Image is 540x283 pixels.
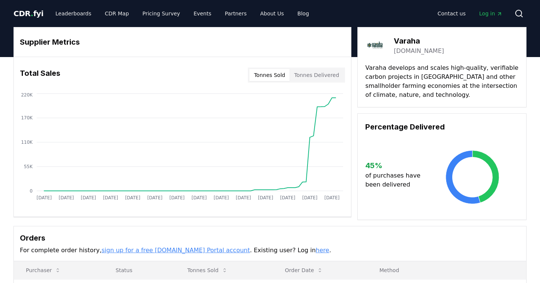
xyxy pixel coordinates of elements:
[109,266,169,274] p: Status
[21,140,33,145] tspan: 110K
[291,7,315,20] a: Blog
[302,195,317,200] tspan: [DATE]
[365,35,386,56] img: Varaha-logo
[20,246,520,255] p: For complete order history, . Existing user? Log in .
[49,7,97,20] a: Leaderboards
[473,7,508,20] a: Log in
[20,36,345,48] h3: Supplier Metrics
[13,8,43,19] a: CDR.fyi
[103,195,118,200] tspan: [DATE]
[324,195,339,200] tspan: [DATE]
[49,7,315,20] nav: Main
[394,35,444,47] h3: Varaha
[365,63,519,99] p: Varaha develops and scales high-quality, verifiable carbon projects in [GEOGRAPHIC_DATA] and othe...
[99,7,135,20] a: CDR Map
[102,247,250,254] a: sign up for a free [DOMAIN_NAME] Portal account
[136,7,186,20] a: Pricing Survey
[31,9,33,18] span: .
[316,247,329,254] a: here
[20,68,60,83] h3: Total Sales
[214,195,229,200] tspan: [DATE]
[373,266,520,274] p: Method
[30,188,33,194] tspan: 0
[219,7,253,20] a: Partners
[37,195,52,200] tspan: [DATE]
[365,171,426,189] p: of purchases have been delivered
[20,232,520,244] h3: Orders
[365,121,519,132] h3: Percentage Delivered
[279,263,329,278] button: Order Date
[394,47,444,56] a: [DOMAIN_NAME]
[13,9,43,18] span: CDR fyi
[432,7,472,20] a: Contact us
[125,195,140,200] tspan: [DATE]
[432,7,508,20] nav: Main
[21,115,33,120] tspan: 170K
[81,195,96,200] tspan: [DATE]
[192,195,207,200] tspan: [DATE]
[169,195,184,200] tspan: [DATE]
[280,195,295,200] tspan: [DATE]
[289,69,343,81] button: Tonnes Delivered
[258,195,273,200] tspan: [DATE]
[236,195,251,200] tspan: [DATE]
[147,195,162,200] tspan: [DATE]
[479,10,502,17] span: Log in
[254,7,290,20] a: About Us
[21,92,33,98] tspan: 220K
[20,263,67,278] button: Purchaser
[249,69,289,81] button: Tonnes Sold
[187,7,217,20] a: Events
[24,164,33,169] tspan: 55K
[181,263,234,278] button: Tonnes Sold
[59,195,74,200] tspan: [DATE]
[365,160,426,171] h3: 45 %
